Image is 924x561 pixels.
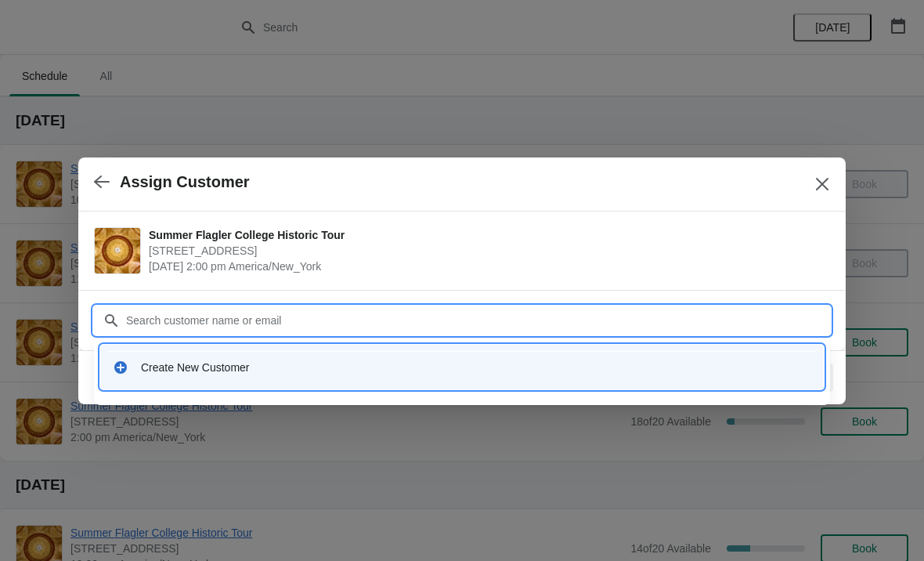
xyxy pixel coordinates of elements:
span: Summer Flagler College Historic Tour [149,227,822,243]
input: Search customer name or email [125,306,830,335]
img: Summer Flagler College Historic Tour | 74 King Street, St. Augustine, FL, USA | August 15 | 2:00 ... [95,228,140,273]
button: Close [808,170,836,198]
span: [STREET_ADDRESS] [149,243,822,259]
div: Create New Customer [141,360,811,375]
h2: Assign Customer [120,173,250,191]
span: [DATE] 2:00 pm America/New_York [149,259,822,274]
